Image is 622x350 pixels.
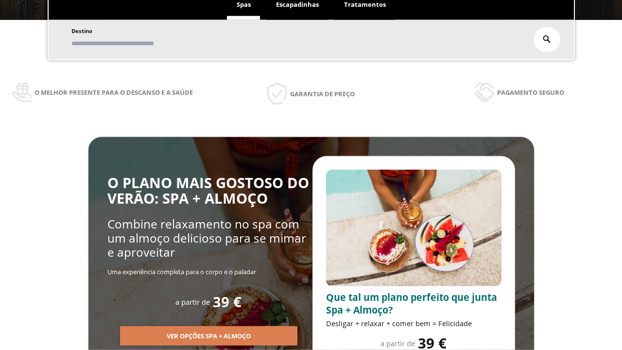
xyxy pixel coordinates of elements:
span: 39 € [213,294,242,310]
span: O PLANO MAIS GOSTOSO DO VERÃO: SPA + ALMOÇO [107,173,309,209]
span: Uma experiência completa para o corpo e o paladar [107,267,256,276]
span: Combine relaxamento no spa com um almoço delicioso para se mimar e aproveitar [107,216,306,261]
span: O melhor presente para o descanso e a saúde [35,87,193,98]
a: Ver opções Spa + Almoço [120,332,297,340]
span: a partir de [380,338,415,348]
span: Pagamento seguro [497,87,564,98]
span: Garantia de preço [290,88,355,99]
span: Que tal um plano perfeito que junta Spa + Almoço? [326,291,497,316]
img: promo-sprunch.ElVl7oUD.webp [326,170,501,287]
span: Desligar + relaxar + comer bem = Felicidade [326,318,472,328]
span: Ver opções Spa + Almoço [167,332,251,341]
span: a partir de [175,297,210,307]
button: Ver opções Spa + Almoço [120,326,297,346]
span: Destino [71,27,92,35]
